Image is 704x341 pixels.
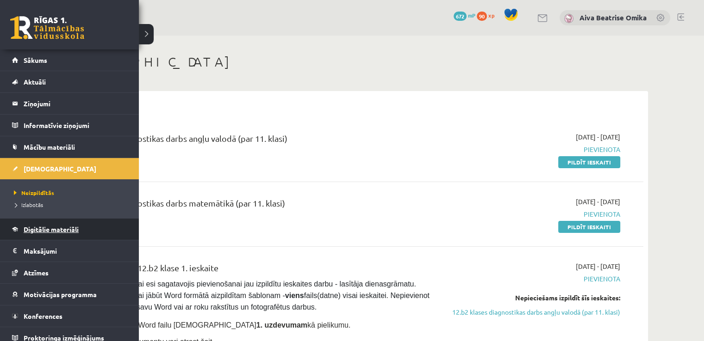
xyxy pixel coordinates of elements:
span: Mācību materiāli [24,143,75,151]
span: 90 [477,12,487,21]
div: 12.b2 klases diagnostikas darbs matemātikā (par 11. klasi) [69,197,432,214]
a: Mācību materiāli [12,136,127,158]
span: Digitālie materiāli [24,225,79,233]
strong: 1. uzdevumam [256,321,307,329]
a: Aiva Beatrise Omika [579,13,647,22]
span: Atzīmes [24,268,49,277]
h1: [DEMOGRAPHIC_DATA] [56,54,648,70]
span: 672 [454,12,467,21]
legend: Informatīvie ziņojumi [24,115,127,136]
span: Pievienota [446,209,620,219]
span: Izlabotās [12,201,43,208]
span: [DATE] - [DATE] [576,132,620,142]
a: Informatīvie ziņojumi [12,115,127,136]
strong: viens [285,292,304,299]
a: Pildīt ieskaiti [558,221,620,233]
span: mP [468,12,475,19]
a: Motivācijas programma [12,284,127,305]
div: Angļu valoda II JK 12.b2 klase 1. ieskaite [69,262,432,279]
span: Neizpildītās [12,189,54,196]
legend: Ziņojumi [24,93,127,114]
span: Pievienota [446,145,620,154]
a: 672 mP [454,12,475,19]
div: Nepieciešams izpildīt šīs ieskaites: [446,293,620,303]
a: Atzīmes [12,262,127,283]
a: Sākums [12,49,127,71]
a: Aktuāli [12,71,127,92]
span: [DATE] - [DATE] [576,197,620,207]
span: Pievieno sagatavoto Word failu [DEMOGRAPHIC_DATA] kā pielikumu. [69,321,350,329]
span: [PERSON_NAME], vai esi sagatavojis pievienošanai jau izpildītu ieskaites darbu - lasītāja dienasg... [69,280,431,311]
a: Konferences [12,305,127,327]
a: 12.b2 klases diagnostikas darbs angļu valodā (par 11. klasi) [446,307,620,317]
a: Digitālie materiāli [12,219,127,240]
a: Rīgas 1. Tālmācības vidusskola [10,16,84,39]
span: [DATE] - [DATE] [576,262,620,271]
img: Aiva Beatrise Omika [564,14,573,23]
a: 90 xp [477,12,499,19]
a: [DEMOGRAPHIC_DATA] [12,158,127,179]
legend: Maksājumi [24,240,127,262]
span: xp [488,12,494,19]
a: Neizpildītās [12,189,130,197]
span: Motivācijas programma [24,290,97,298]
a: Pildīt ieskaiti [558,156,620,168]
span: Aktuāli [24,78,46,86]
span: Pievienota [446,274,620,284]
span: Konferences [24,312,62,320]
a: Izlabotās [12,201,130,209]
span: Sākums [24,56,47,64]
span: [DEMOGRAPHIC_DATA] [24,164,96,173]
div: 12.b2 klases diagnostikas darbs angļu valodā (par 11. klasi) [69,132,432,149]
a: Ziņojumi [12,93,127,114]
a: Maksājumi [12,240,127,262]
